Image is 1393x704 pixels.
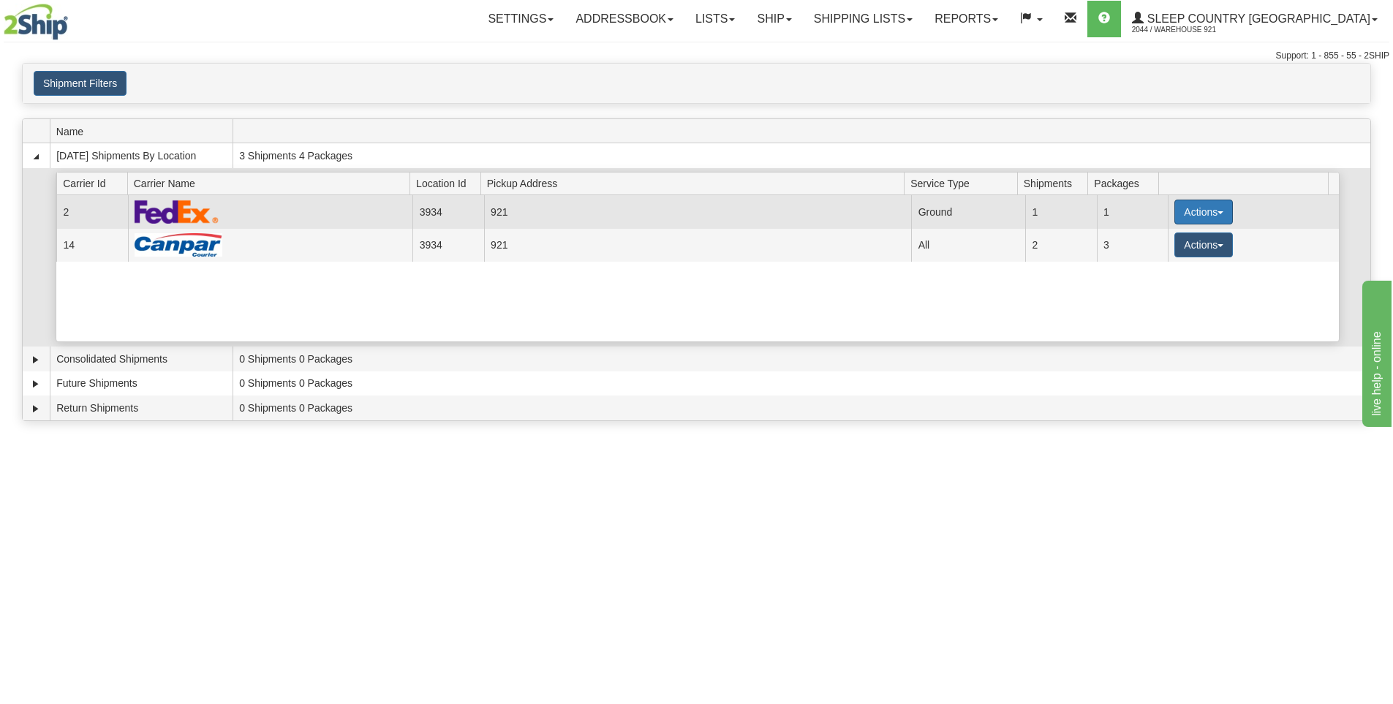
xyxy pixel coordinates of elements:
[1024,172,1088,194] span: Shipments
[803,1,924,37] a: Shipping lists
[1025,195,1096,228] td: 1
[1174,200,1233,224] button: Actions
[50,371,233,396] td: Future Shipments
[746,1,802,37] a: Ship
[1025,229,1096,262] td: 2
[910,172,1017,194] span: Service Type
[911,229,1025,262] td: All
[4,50,1389,62] div: Support: 1 - 855 - 55 - 2SHIP
[412,229,483,262] td: 3934
[134,172,410,194] span: Carrier Name
[135,200,219,224] img: FedEx Express®
[29,149,43,164] a: Collapse
[11,9,135,26] div: live help - online
[684,1,746,37] a: Lists
[50,347,233,371] td: Consolidated Shipments
[233,395,1370,420] td: 0 Shipments 0 Packages
[1144,12,1370,25] span: Sleep Country [GEOGRAPHIC_DATA]
[29,401,43,416] a: Expand
[34,71,127,96] button: Shipment Filters
[50,395,233,420] td: Return Shipments
[1097,229,1168,262] td: 3
[1132,23,1242,37] span: 2044 / Warehouse 921
[56,120,233,143] span: Name
[484,195,912,228] td: 921
[565,1,684,37] a: Addressbook
[56,195,127,228] td: 2
[233,371,1370,396] td: 0 Shipments 0 Packages
[487,172,905,194] span: Pickup Address
[56,229,127,262] td: 14
[233,143,1370,168] td: 3 Shipments 4 Packages
[1094,172,1158,194] span: Packages
[416,172,480,194] span: Location Id
[233,347,1370,371] td: 0 Shipments 0 Packages
[4,4,68,40] img: logo2044.jpg
[911,195,1025,228] td: Ground
[1359,277,1392,426] iframe: chat widget
[477,1,565,37] a: Settings
[412,195,483,228] td: 3934
[63,172,127,194] span: Carrier Id
[29,376,43,391] a: Expand
[1121,1,1389,37] a: Sleep Country [GEOGRAPHIC_DATA] 2044 / Warehouse 921
[29,352,43,367] a: Expand
[484,229,912,262] td: 921
[924,1,1009,37] a: Reports
[50,143,233,168] td: [DATE] Shipments By Location
[135,233,222,257] img: Canpar
[1174,232,1233,257] button: Actions
[1097,195,1168,228] td: 1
